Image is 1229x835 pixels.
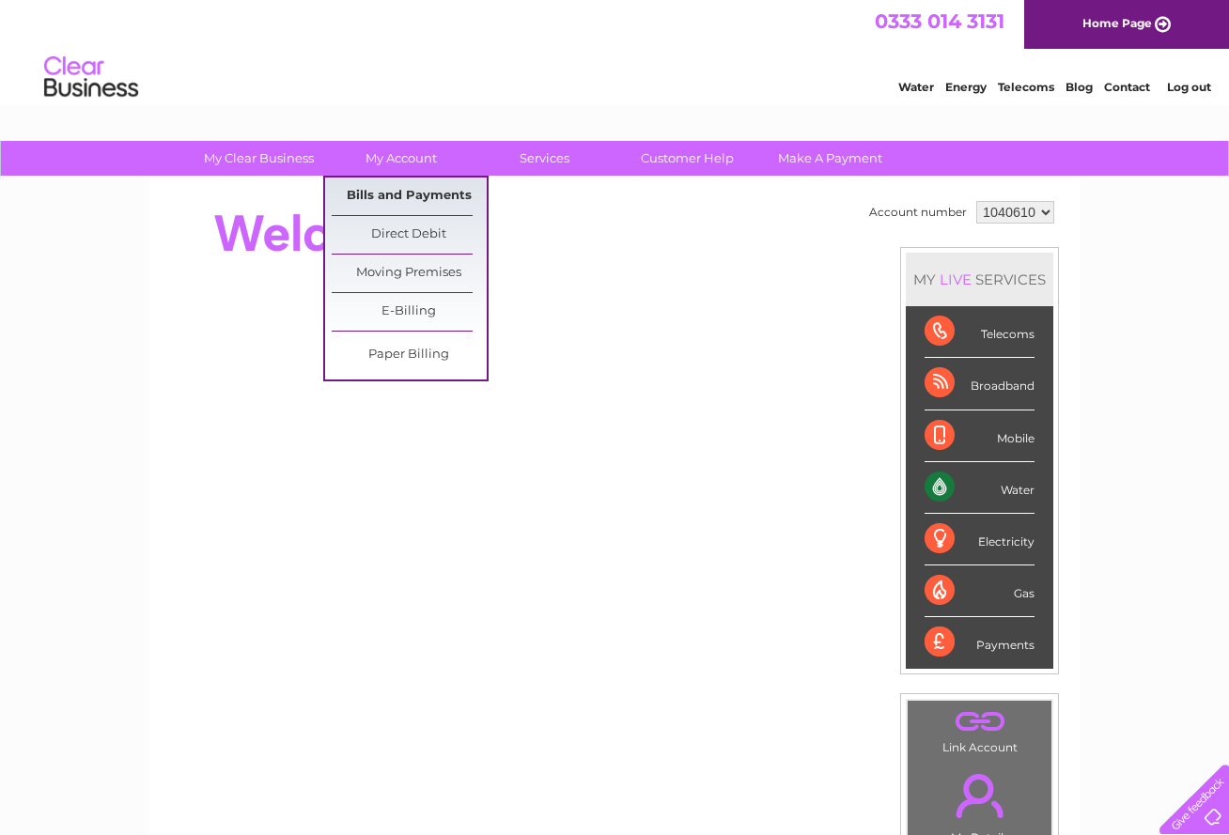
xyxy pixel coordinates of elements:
[864,196,972,228] td: Account number
[332,216,487,254] a: Direct Debit
[1066,80,1093,94] a: Blog
[936,271,975,288] div: LIVE
[998,80,1054,94] a: Telecoms
[610,141,765,176] a: Customer Help
[332,255,487,292] a: Moving Premises
[912,763,1047,828] a: .
[925,514,1035,565] div: Electricity
[945,80,987,94] a: Energy
[1167,80,1211,94] a: Log out
[324,141,479,176] a: My Account
[925,358,1035,410] div: Broadband
[925,565,1035,617] div: Gas
[906,253,1053,306] div: MY SERVICES
[467,141,622,176] a: Services
[925,617,1035,668] div: Payments
[925,306,1035,358] div: Telecoms
[1104,80,1150,94] a: Contact
[925,410,1035,462] div: Mobile
[753,141,908,176] a: Make A Payment
[925,462,1035,514] div: Water
[43,49,139,106] img: logo.png
[332,336,487,374] a: Paper Billing
[181,141,336,176] a: My Clear Business
[898,80,934,94] a: Water
[172,10,1060,91] div: Clear Business is a trading name of Verastar Limited (registered in [GEOGRAPHIC_DATA] No. 3667643...
[332,178,487,215] a: Bills and Payments
[907,700,1052,759] td: Link Account
[912,705,1047,738] a: .
[875,9,1004,33] a: 0333 014 3131
[332,293,487,331] a: E-Billing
